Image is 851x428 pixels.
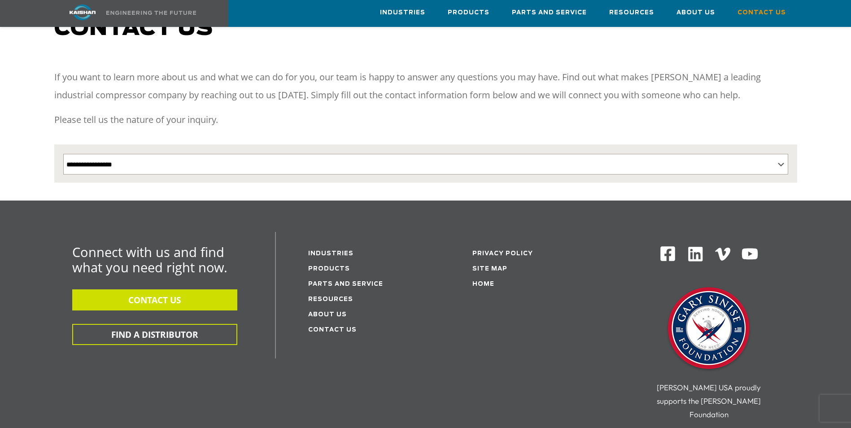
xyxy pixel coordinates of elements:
[54,111,797,129] p: Please tell us the nature of your inquiry.
[657,383,761,419] span: [PERSON_NAME] USA proudly supports the [PERSON_NAME] Foundation
[54,68,797,104] p: If you want to learn more about us and what we can do for you, our team is happy to answer any qu...
[659,245,676,262] img: Facebook
[448,0,489,25] a: Products
[380,8,425,18] span: Industries
[472,281,494,287] a: Home
[72,289,237,310] button: CONTACT US
[106,11,196,15] img: Engineering the future
[715,248,730,261] img: Vimeo
[308,281,383,287] a: Parts and service
[738,0,786,25] a: Contact Us
[676,0,715,25] a: About Us
[49,4,116,20] img: kaishan logo
[54,18,213,39] span: Contact us
[512,0,587,25] a: Parts and Service
[308,251,353,257] a: Industries
[308,327,357,333] a: Contact Us
[687,245,704,263] img: Linkedin
[448,8,489,18] span: Products
[741,245,759,263] img: Youtube
[609,0,654,25] a: Resources
[308,297,353,302] a: Resources
[676,8,715,18] span: About Us
[609,8,654,18] span: Resources
[472,266,507,272] a: Site Map
[738,8,786,18] span: Contact Us
[72,243,227,276] span: Connect with us and find what you need right now.
[512,8,587,18] span: Parts and Service
[664,284,754,374] img: Gary Sinise Foundation
[380,0,425,25] a: Industries
[72,324,237,345] button: FIND A DISTRIBUTOR
[472,251,533,257] a: Privacy Policy
[308,312,347,318] a: About Us
[308,266,350,272] a: Products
